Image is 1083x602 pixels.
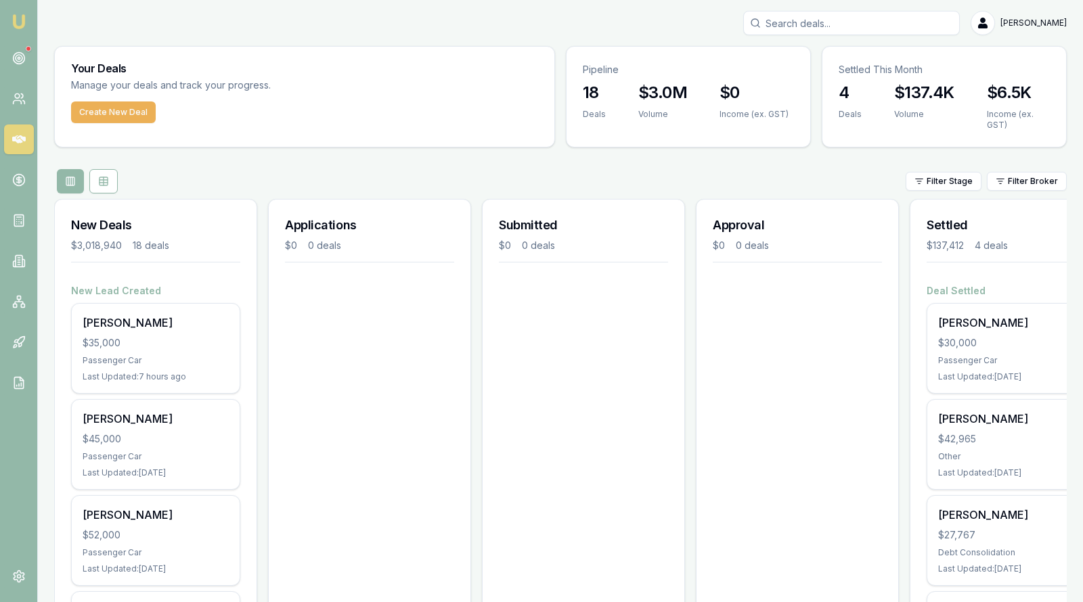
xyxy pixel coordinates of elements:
[583,82,606,103] h3: 18
[987,82,1050,103] h3: $6.5K
[285,216,454,235] h3: Applications
[894,109,954,120] div: Volume
[736,239,769,252] div: 0 deals
[83,507,229,523] div: [PERSON_NAME]
[71,78,418,93] p: Manage your deals and track your progress.
[83,336,229,350] div: $35,000
[894,82,954,103] h3: $137.4K
[638,82,687,103] h3: $3.0M
[83,315,229,331] div: [PERSON_NAME]
[499,239,511,252] div: $0
[583,63,794,76] p: Pipeline
[71,216,240,235] h3: New Deals
[638,109,687,120] div: Volume
[743,11,960,35] input: Search deals
[522,239,555,252] div: 0 deals
[308,239,341,252] div: 0 deals
[83,467,229,478] div: Last Updated: [DATE]
[839,109,862,120] div: Deals
[583,109,606,120] div: Deals
[285,239,297,252] div: $0
[927,239,964,252] div: $137,412
[1008,176,1058,187] span: Filter Broker
[71,101,156,123] button: Create New Deal
[83,371,229,382] div: Last Updated: 7 hours ago
[839,82,862,103] h3: 4
[83,528,229,542] div: $52,000
[720,109,789,120] div: Income (ex. GST)
[83,451,229,462] div: Passenger Car
[83,563,229,574] div: Last Updated: [DATE]
[71,239,122,252] div: $3,018,940
[906,172,981,191] button: Filter Stage
[713,216,882,235] h3: Approval
[71,284,240,298] h4: New Lead Created
[83,547,229,558] div: Passenger Car
[133,239,169,252] div: 18 deals
[839,63,1050,76] p: Settled This Month
[83,411,229,427] div: [PERSON_NAME]
[987,109,1050,131] div: Income (ex. GST)
[720,82,789,103] h3: $0
[927,176,973,187] span: Filter Stage
[83,432,229,446] div: $45,000
[713,239,725,252] div: $0
[499,216,668,235] h3: Submitted
[1000,18,1067,28] span: [PERSON_NAME]
[975,239,1008,252] div: 4 deals
[71,63,538,74] h3: Your Deals
[987,172,1067,191] button: Filter Broker
[83,355,229,366] div: Passenger Car
[11,14,27,30] img: emu-icon-u.png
